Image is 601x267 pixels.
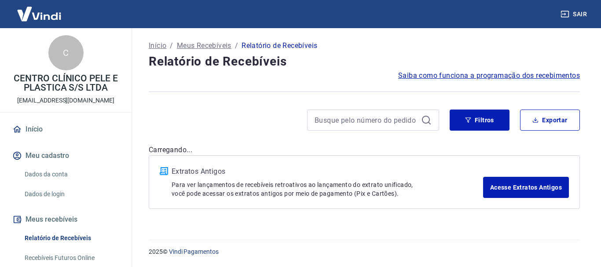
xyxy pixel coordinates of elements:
button: Meu cadastro [11,146,121,165]
img: Vindi [11,0,68,27]
p: Extratos Antigos [172,166,483,177]
p: / [170,40,173,51]
p: CENTRO CLÍNICO PELE E PLASTICA S/S LTDA [7,74,125,92]
button: Filtros [450,110,509,131]
button: Sair [559,6,590,22]
a: Recebíveis Futuros Online [21,249,121,267]
p: Para ver lançamentos de recebíveis retroativos ao lançamento do extrato unificado, você pode aces... [172,180,483,198]
button: Exportar [520,110,580,131]
a: Início [11,120,121,139]
a: Relatório de Recebíveis [21,229,121,247]
a: Dados da conta [21,165,121,183]
input: Busque pelo número do pedido [315,113,418,127]
h4: Relatório de Recebíveis [149,53,580,70]
a: Meus Recebíveis [177,40,231,51]
p: [EMAIL_ADDRESS][DOMAIN_NAME] [17,96,114,105]
a: Início [149,40,166,51]
a: Vindi Pagamentos [169,248,219,255]
p: / [235,40,238,51]
a: Acesse Extratos Antigos [483,177,569,198]
p: Carregando... [149,145,580,155]
div: C [48,35,84,70]
a: Saiba como funciona a programação dos recebimentos [398,70,580,81]
p: Relatório de Recebíveis [242,40,317,51]
a: Dados de login [21,185,121,203]
p: 2025 © [149,247,580,256]
button: Meus recebíveis [11,210,121,229]
img: ícone [160,167,168,175]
